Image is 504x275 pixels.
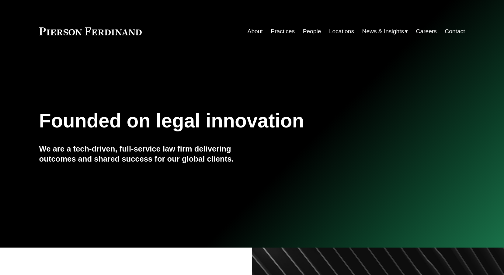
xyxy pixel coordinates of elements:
a: Locations [329,26,354,37]
span: News & Insights [362,26,404,37]
a: About [248,26,263,37]
a: folder dropdown [362,26,408,37]
a: Practices [271,26,295,37]
h4: We are a tech-driven, full-service law firm delivering outcomes and shared success for our global... [39,144,252,164]
a: Contact [445,26,465,37]
a: Careers [416,26,437,37]
h1: Founded on legal innovation [39,110,394,132]
a: People [303,26,321,37]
